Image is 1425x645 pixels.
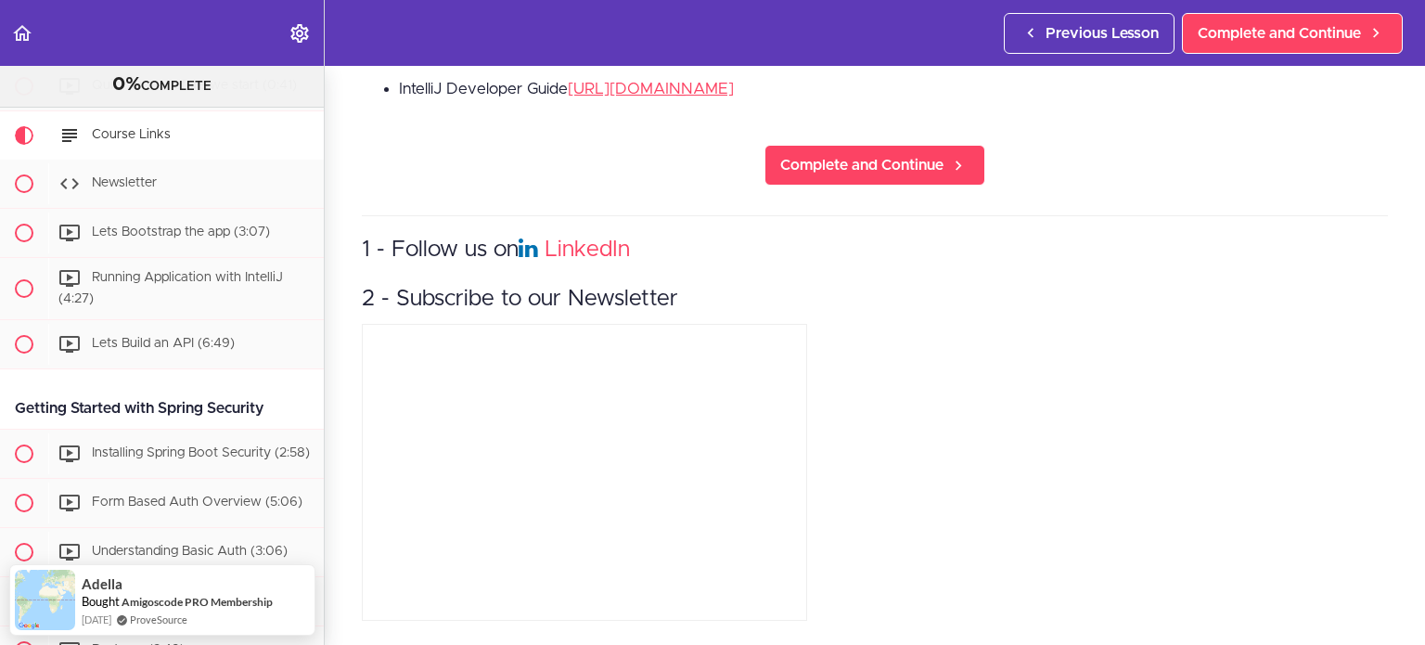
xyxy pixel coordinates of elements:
[92,496,302,509] span: Form Based Auth Overview (5:06)
[23,73,301,97] div: COMPLETE
[1046,22,1159,45] span: Previous Lesson
[92,446,310,459] span: Installing Spring Boot Security (2:58)
[399,77,1388,101] li: IntelliJ Developer Guide
[122,594,273,610] a: Amigoscode PRO Membership
[92,176,157,189] span: Newsletter
[92,128,171,141] span: Course Links
[92,226,270,239] span: Lets Bootstrap the app (3:07)
[15,570,75,630] img: provesource social proof notification image
[82,576,122,592] span: Adella
[1004,13,1175,54] a: Previous Lesson
[82,612,111,627] span: [DATE]
[1182,13,1403,54] a: Complete and Continue
[289,22,311,45] svg: Settings Menu
[130,612,187,627] a: ProveSource
[112,75,141,94] span: 0%
[1198,22,1361,45] span: Complete and Continue
[568,81,734,97] a: [URL][DOMAIN_NAME]
[58,271,283,305] span: Running Application with IntelliJ (4:27)
[780,154,944,176] span: Complete and Continue
[92,545,288,558] span: Understanding Basic Auth (3:06)
[545,239,630,261] a: LinkedIn
[362,235,1388,265] h3: 1 - Follow us on
[92,337,235,350] span: Lets Build an API (6:49)
[764,145,985,186] a: Complete and Continue
[82,594,120,609] span: Bought
[362,284,1388,315] h3: 2 - Subscribe to our Newsletter
[11,22,33,45] svg: Back to course curriculum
